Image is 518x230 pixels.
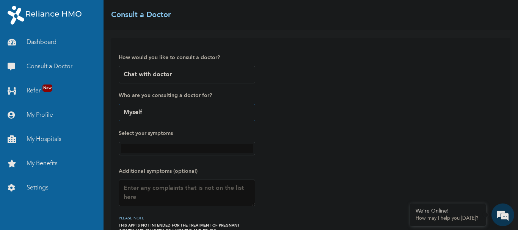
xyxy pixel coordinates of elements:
label: How would you like to consult a doctor? [119,53,255,62]
label: Additional symptoms (optional) [119,167,255,176]
img: RelianceHMO's Logo [8,6,82,25]
label: Who are you consulting a doctor for? [119,91,255,100]
span: New [42,84,52,92]
h3: PLEASE NOTE [119,214,255,223]
p: How may I help you today? [416,216,480,222]
label: Select your symptoms [119,129,255,138]
h2: Consult a Doctor [111,9,171,21]
div: We're Online! [416,208,480,214]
